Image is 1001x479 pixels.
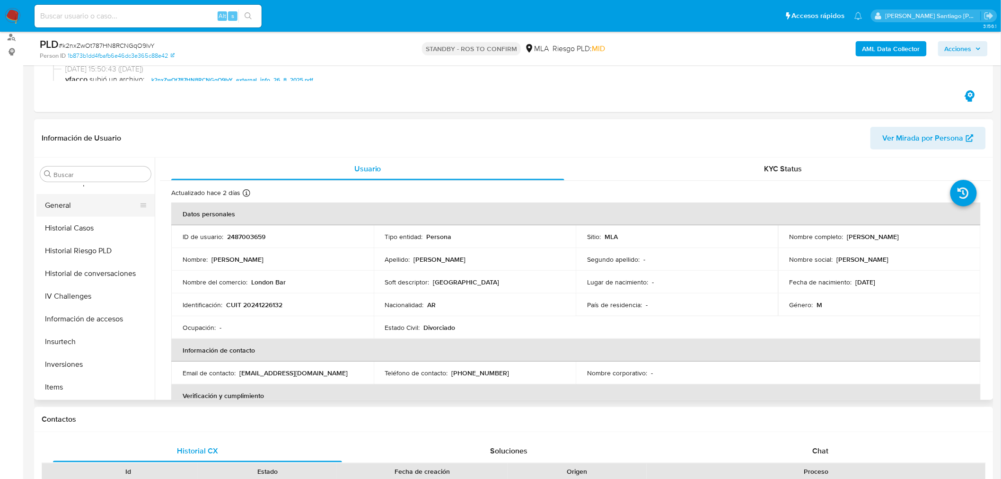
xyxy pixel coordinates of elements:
div: Fecha de creación [343,467,501,476]
button: Items [36,376,155,399]
input: Buscar usuario o caso... [35,10,262,22]
p: M [817,301,823,309]
span: Alt [219,11,226,20]
th: Datos personales [171,203,981,225]
b: PLD [40,36,59,52]
p: [PERSON_NAME] [211,255,263,264]
span: s [231,11,234,20]
button: k2nxZwOt787HN8RCNGqO9IvY_external_info_26_8_2025.pdf [147,74,318,86]
span: Acciones [945,41,972,56]
button: Historial de conversaciones [36,262,155,285]
span: Soluciones [491,445,528,456]
p: [GEOGRAPHIC_DATA] [433,278,500,286]
div: MLA [525,44,549,54]
p: Género : [790,301,813,309]
p: Estado Civil : [385,323,420,332]
p: STANDBY - ROS TO CONFIRM [422,42,521,55]
p: Apellido : [385,255,410,264]
p: Nacionalidad : [385,301,424,309]
button: Ver Mirada por Persona [870,127,986,150]
p: Fecha de nacimiento : [790,278,852,286]
p: - [643,255,645,264]
p: [PERSON_NAME] [847,232,899,241]
b: yfacco [65,74,88,86]
p: Nombre : [183,255,208,264]
button: Historial Riesgo PLD [36,239,155,262]
p: Actualizado hace 2 días [171,188,240,197]
p: Nombre completo : [790,232,843,241]
p: Identificación : [183,301,222,309]
h1: Información de Usuario [42,133,121,143]
span: MID [592,43,605,54]
p: London Bar [251,278,286,286]
span: subió un archivo: [89,74,145,86]
button: search-icon [238,9,258,23]
p: Persona [427,232,452,241]
p: Nombre social : [790,255,833,264]
p: [PERSON_NAME] [414,255,466,264]
p: Nombre corporativo : [587,369,647,377]
p: Lugar de nacimiento : [587,278,648,286]
a: Salir [984,11,994,21]
button: Insurtech [36,330,155,353]
span: Chat [813,445,829,456]
button: Inversiones [36,353,155,376]
a: 1b873b1dd4fbafb6e46dc3e365c88e42 [68,52,175,60]
p: MLA [605,232,618,241]
p: Soft descriptor : [385,278,430,286]
p: Tipo entidad : [385,232,423,241]
p: Sitio : [587,232,601,241]
button: General [36,194,147,217]
p: ID de usuario : [183,232,223,241]
div: Proceso [653,467,979,476]
th: Información de contacto [171,339,981,362]
p: - [651,369,653,377]
span: Accesos rápidos [792,11,845,21]
p: Ocupación : [183,323,216,332]
button: AML Data Collector [856,41,927,56]
p: - [652,278,654,286]
span: Usuario [354,163,381,174]
th: Verificación y cumplimiento [171,384,981,407]
p: [EMAIL_ADDRESS][DOMAIN_NAME] [239,369,348,377]
span: # k2nxZwOt787HN8RCNGqO9IvY [59,41,155,50]
p: Email de contacto : [183,369,236,377]
p: CUIT 20241226132 [226,301,282,309]
span: Ver Mirada por Persona [883,127,964,150]
span: [DATE] 15:50:43 ([DATE]) [65,64,971,74]
button: Información de accesos [36,308,155,330]
div: Id [65,467,191,476]
a: Notificaciones [854,12,862,20]
span: Historial CX [177,445,218,456]
b: Person ID [40,52,66,60]
button: IV Challenges [36,285,155,308]
input: Buscar [53,170,147,179]
span: 3.156.1 [983,22,996,30]
p: - [646,301,648,309]
span: KYC Status [764,163,802,174]
p: Segundo apellido : [587,255,640,264]
p: [DATE] [856,278,876,286]
div: Estado [204,467,330,476]
p: [PHONE_NUMBER] [452,369,509,377]
button: Historial Casos [36,217,155,239]
p: Nombre del comercio : [183,278,247,286]
button: Buscar [44,170,52,178]
b: AML Data Collector [862,41,920,56]
button: KYC [36,399,155,421]
span: Riesgo PLD: [553,44,605,54]
span: k2nxZwOt787HN8RCNGqO9IvY_external_info_26_8_2025.pdf [151,74,313,86]
p: País de residencia : [587,301,642,309]
p: [PERSON_NAME] [837,255,889,264]
p: roberto.munoz@mercadolibre.com [886,11,981,20]
p: Teléfono de contacto : [385,369,448,377]
button: Acciones [938,41,988,56]
p: AR [428,301,436,309]
p: - [220,323,221,332]
p: 2487003659 [227,232,265,241]
div: Origen [514,467,640,476]
p: Divorciado [424,323,456,332]
h1: Contactos [42,415,986,424]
